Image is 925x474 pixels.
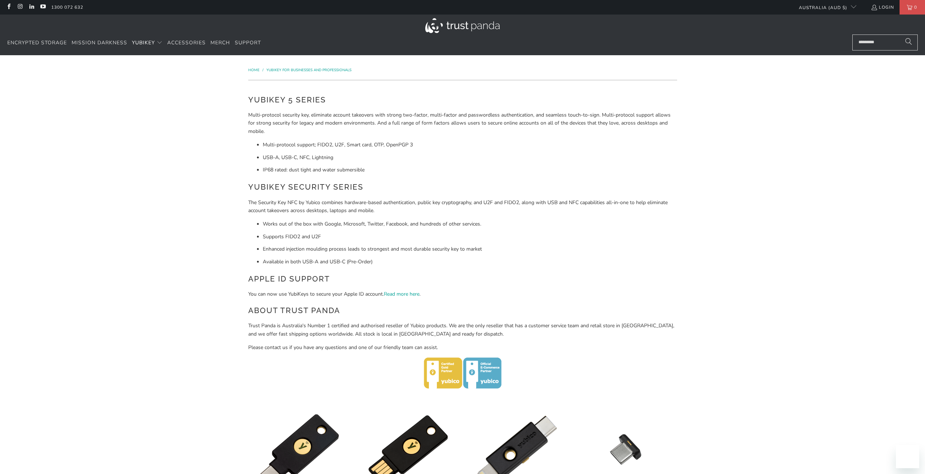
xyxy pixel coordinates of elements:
[248,344,677,352] p: Please contact us if you have any questions and one of our friendly team can assist.
[263,245,677,253] li: Enhanced injection moulding process leads to strongest and most durable security key to market
[384,291,419,297] a: Read more here
[7,39,67,46] span: Encrypted Storage
[7,35,261,52] nav: Translation missing: en.navigation.header.main_nav
[266,68,351,73] a: YubiKey for Businesses and Professionals
[896,445,919,468] iframe: Button to launch messaging window
[248,94,677,106] h2: YubiKey 5 Series
[262,68,264,73] span: /
[235,35,261,52] a: Support
[132,39,155,46] span: YubiKey
[51,3,83,11] a: 1300 072 632
[132,35,162,52] summary: YubiKey
[248,199,677,215] p: The Security Key NFC by Yubico combines hardware-based authentication, public key cryptography, a...
[248,111,677,135] p: Multi-protocol security key, eliminate account takeovers with strong two-factor, multi-factor and...
[40,4,46,10] a: Trust Panda Australia on YouTube
[72,39,127,46] span: Mission Darkness
[900,35,918,50] button: Search
[17,4,23,10] a: Trust Panda Australia on Instagram
[210,39,230,46] span: Merch
[263,233,677,241] li: Supports FIDO2 and U2F
[263,166,677,174] li: IP68 rated: dust tight and water submersible
[248,290,677,298] p: You can now use YubiKeys to secure your Apple ID account. .
[167,35,206,52] a: Accessories
[5,4,12,10] a: Trust Panda Australia on Facebook
[871,3,894,11] a: Login
[248,181,677,193] h2: YubiKey Security Series
[7,35,67,52] a: Encrypted Storage
[210,35,230,52] a: Merch
[248,68,260,73] span: Home
[248,322,677,338] p: Trust Panda is Australia's Number 1 certified and authorised reseller of Yubico products. We are ...
[263,141,677,149] li: Multi-protocol support; FIDO2, U2F, Smart card, OTP, OpenPGP 3
[235,39,261,46] span: Support
[72,35,127,52] a: Mission Darkness
[263,258,677,266] li: Available in both USB-A and USB-C (Pre-Order)
[248,273,677,285] h2: Apple ID Support
[248,68,261,73] a: Home
[28,4,35,10] a: Trust Panda Australia on LinkedIn
[263,154,677,162] li: USB-A, USB-C, NFC, Lightning
[425,18,500,33] img: Trust Panda Australia
[852,35,918,50] input: Search...
[248,305,677,316] h2: About Trust Panda
[263,220,677,228] li: Works out of the box with Google, Microsoft, Twitter, Facebook, and hundreds of other services.
[167,39,206,46] span: Accessories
